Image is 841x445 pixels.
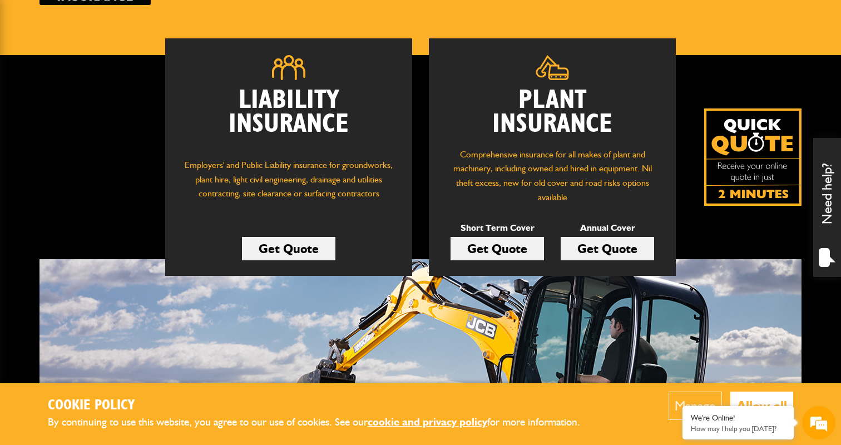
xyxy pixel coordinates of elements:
[446,147,659,204] p: Comprehensive insurance for all makes of plant and machinery, including owned and hired in equipm...
[48,414,598,431] p: By continuing to use this website, you agree to our use of cookies. See our for more information.
[813,138,841,277] div: Need help?
[242,237,335,260] a: Get Quote
[669,392,722,420] button: Manage
[691,413,785,423] div: We're Online!
[691,424,785,433] p: How may I help you today?
[182,88,395,147] h2: Liability Insurance
[704,108,802,206] img: Quick Quote
[48,397,598,414] h2: Cookie Policy
[451,237,544,260] a: Get Quote
[182,158,395,211] p: Employers' and Public Liability insurance for groundworks, plant hire, light civil engineering, d...
[561,237,654,260] a: Get Quote
[451,221,544,235] p: Short Term Cover
[368,416,487,428] a: cookie and privacy policy
[446,88,659,136] h2: Plant Insurance
[704,108,802,206] a: Get your insurance quote isn just 2-minutes
[561,221,654,235] p: Annual Cover
[730,392,793,420] button: Allow all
